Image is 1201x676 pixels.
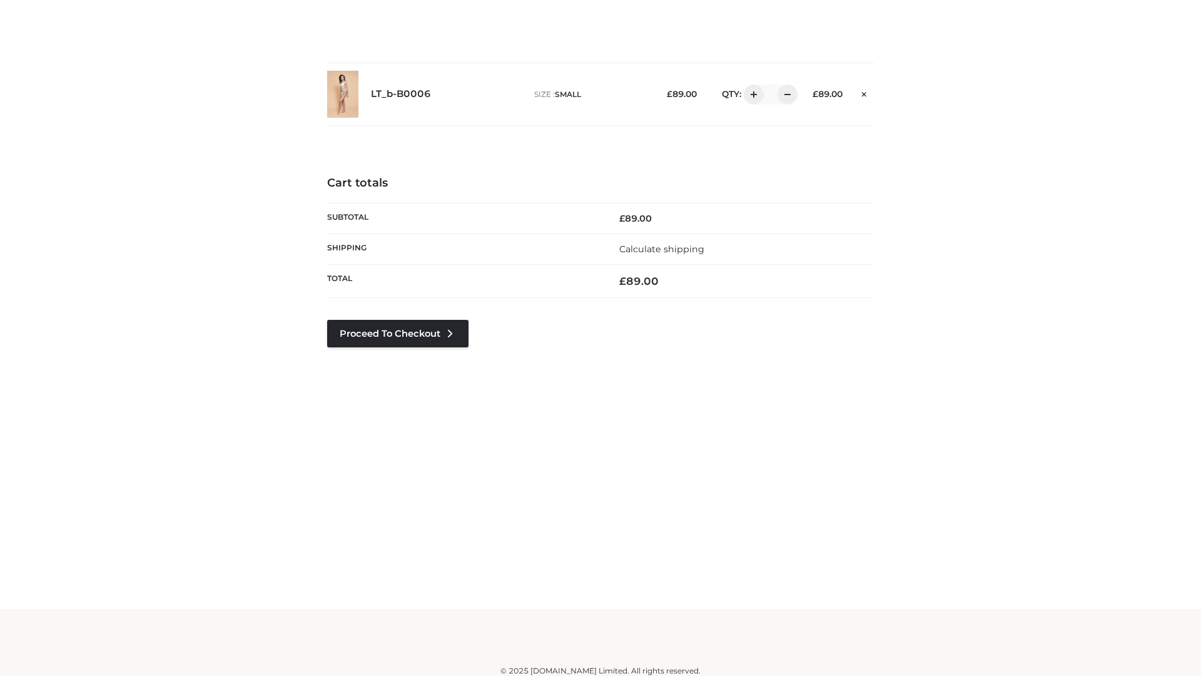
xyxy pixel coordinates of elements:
span: SMALL [555,90,581,99]
span: £ [813,89,818,99]
p: size : [534,89,647,100]
th: Total [327,265,600,298]
bdi: 89.00 [813,89,843,99]
bdi: 89.00 [667,89,697,99]
span: £ [619,213,625,224]
th: Subtotal [327,203,600,233]
a: LT_b-B0006 [371,88,431,100]
a: Remove this item [855,84,874,101]
span: £ [619,275,626,287]
th: Shipping [327,233,600,264]
a: Proceed to Checkout [327,320,469,347]
h4: Cart totals [327,177,874,190]
bdi: 89.00 [619,213,652,224]
bdi: 89.00 [619,275,659,287]
span: £ [667,89,672,99]
a: Calculate shipping [619,243,704,255]
div: QTY: [709,84,793,105]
